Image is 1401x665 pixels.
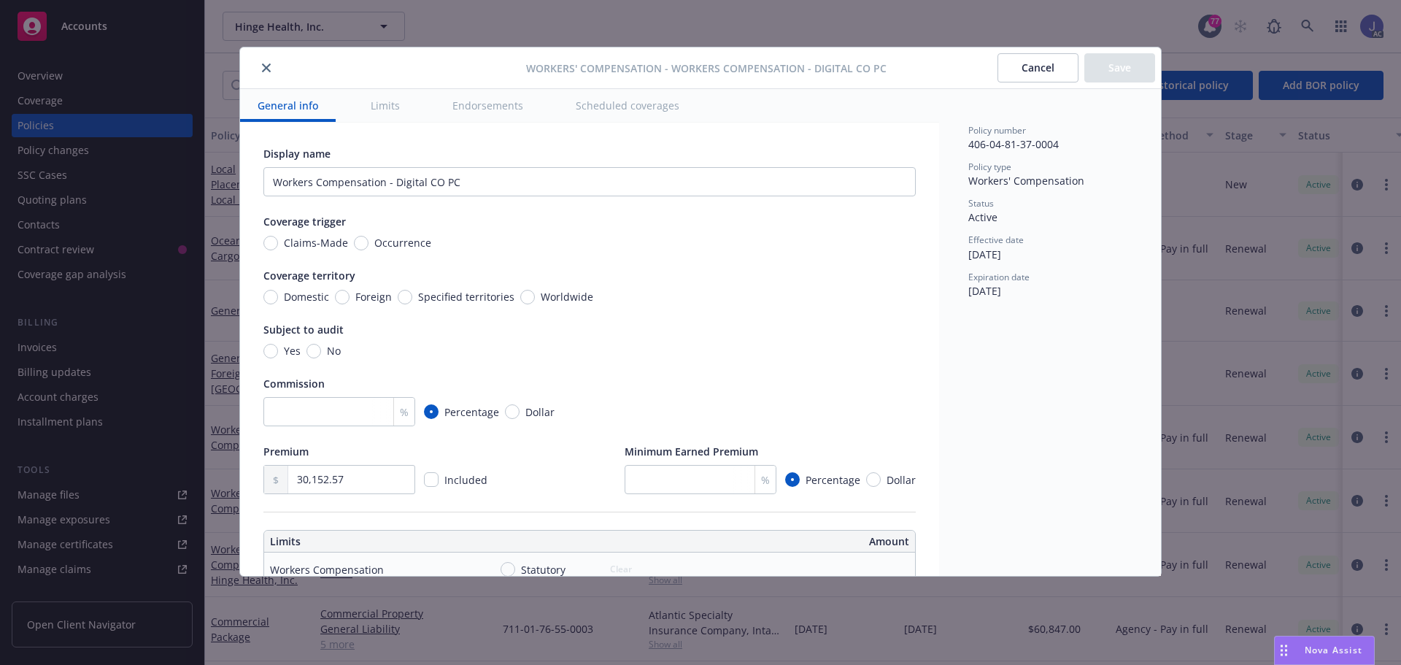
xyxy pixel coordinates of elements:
[968,174,1084,188] span: Workers' Compensation
[264,531,525,553] th: Limits
[263,236,278,250] input: Claims-Made
[968,197,994,210] span: Status
[596,531,915,553] th: Amount
[354,236,368,250] input: Occurrence
[240,89,336,122] button: General info
[374,235,431,250] span: Occurrence
[435,89,541,122] button: Endorsements
[505,404,520,419] input: Dollar
[258,59,275,77] button: close
[270,562,384,577] div: Workers Compensation
[263,344,278,358] input: Yes
[263,147,331,161] span: Display name
[335,290,350,304] input: Foreign
[306,344,321,358] input: No
[263,215,346,228] span: Coverage trigger
[398,290,412,304] input: Specified territories
[761,472,770,488] span: %
[968,271,1030,283] span: Expiration date
[263,445,309,458] span: Premium
[424,404,439,419] input: Percentage
[327,343,341,358] span: No
[968,234,1024,246] span: Effective date
[1275,637,1293,664] div: Drag to move
[806,472,860,488] span: Percentage
[1305,644,1362,656] span: Nova Assist
[418,289,514,304] span: Specified territories
[968,247,1001,261] span: [DATE]
[263,377,325,391] span: Commission
[263,290,278,304] input: Domestic
[1274,636,1375,665] button: Nova Assist
[968,161,1011,173] span: Policy type
[263,323,344,337] span: Subject to audit
[288,466,414,493] input: 0.00
[887,472,916,488] span: Dollar
[521,562,566,577] span: Statutory
[558,89,697,122] button: Scheduled coverages
[968,210,997,224] span: Active
[785,472,800,487] input: Percentage
[625,445,758,458] span: Minimum Earned Premium
[355,289,392,304] span: Foreign
[520,290,535,304] input: Worldwide
[968,137,1059,151] span: 406-04-81-37-0004
[541,289,593,304] span: Worldwide
[866,472,881,487] input: Dollar
[525,404,555,420] span: Dollar
[968,124,1026,137] span: Policy number
[263,269,355,282] span: Coverage territory
[968,284,1001,298] span: [DATE]
[997,53,1078,82] button: Cancel
[400,404,409,420] span: %
[284,235,348,250] span: Claims-Made
[526,61,887,76] span: Workers' Compensation - Workers Compensation - Digital CO PC
[444,473,487,487] span: Included
[501,562,515,577] input: Statutory
[284,343,301,358] span: Yes
[284,289,329,304] span: Domestic
[444,404,499,420] span: Percentage
[353,89,417,122] button: Limits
